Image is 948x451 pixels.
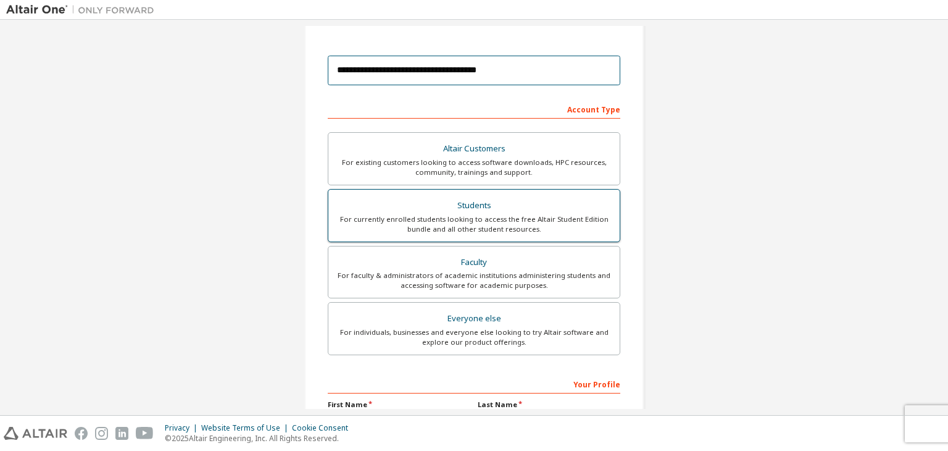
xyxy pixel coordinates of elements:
img: youtube.svg [136,427,154,440]
div: Students [336,197,612,214]
div: Cookie Consent [292,423,355,433]
div: Altair Customers [336,140,612,158]
div: For individuals, businesses and everyone else looking to try Altair software and explore our prod... [336,327,612,347]
img: Altair One [6,4,160,16]
div: Faculty [336,254,612,271]
div: Privacy [165,423,201,433]
div: Your Profile [328,374,620,394]
img: instagram.svg [95,427,108,440]
div: Website Terms of Use [201,423,292,433]
img: linkedin.svg [115,427,128,440]
div: For existing customers looking to access software downloads, HPC resources, community, trainings ... [336,158,612,177]
p: © 2025 Altair Engineering, Inc. All Rights Reserved. [165,433,355,444]
img: facebook.svg [75,427,88,440]
div: Account Type [328,99,620,119]
img: altair_logo.svg [4,427,67,440]
div: For currently enrolled students looking to access the free Altair Student Edition bundle and all ... [336,214,612,234]
div: For faculty & administrators of academic institutions administering students and accessing softwa... [336,271,612,290]
label: Last Name [478,400,620,410]
div: Everyone else [336,310,612,327]
label: First Name [328,400,470,410]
